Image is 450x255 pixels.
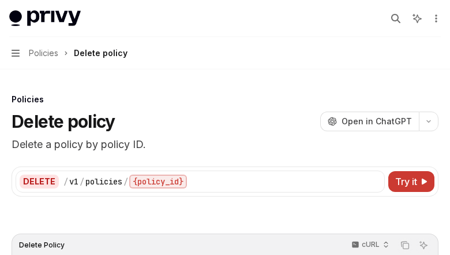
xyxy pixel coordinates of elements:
[320,112,419,131] button: Open in ChatGPT
[29,46,58,60] span: Policies
[129,175,187,189] div: {policy_id}
[80,176,84,187] div: /
[123,176,128,187] div: /
[429,10,441,27] button: More actions
[20,175,59,189] div: DELETE
[362,240,380,249] p: cURL
[395,175,417,189] span: Try it
[9,10,81,27] img: light logo
[12,111,115,132] h1: Delete policy
[342,116,412,127] span: Open in ChatGPT
[397,238,412,253] button: Copy the contents from the code block
[74,46,127,60] div: Delete policy
[63,176,68,187] div: /
[388,171,434,192] button: Try it
[12,94,438,105] div: Policies
[85,176,122,187] div: policies
[69,176,78,187] div: v1
[12,136,438,153] p: Delete a policy by policy ID.
[416,238,431,253] button: Ask AI
[19,241,65,250] span: Delete Policy
[345,235,394,255] button: cURL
